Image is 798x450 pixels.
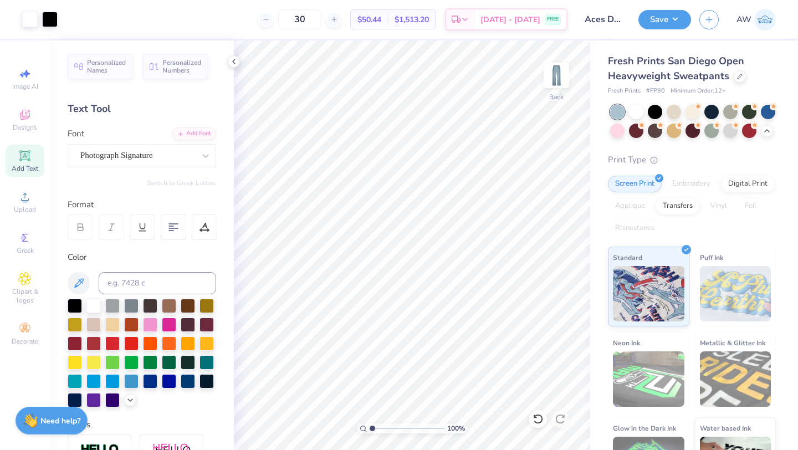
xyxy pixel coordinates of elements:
img: Puff Ink [700,266,771,321]
span: Decorate [12,337,38,346]
span: Designs [13,123,37,132]
span: Image AI [12,82,38,91]
span: Upload [14,205,36,214]
span: Minimum Order: 12 + [671,86,726,96]
span: AW [736,13,751,26]
span: Neon Ink [613,337,640,349]
div: Digital Print [721,176,775,192]
span: Greek [17,246,34,255]
div: Foil [738,198,764,214]
img: Back [545,64,567,86]
input: e.g. 7428 c [99,272,216,294]
span: 100 % [447,423,465,433]
div: Text Tool [68,101,216,116]
strong: Need help? [40,416,80,426]
span: Fresh Prints San Diego Open Heavyweight Sweatpants [608,54,744,83]
span: Add Text [12,164,38,173]
input: Untitled Design [576,8,630,30]
img: Metallic & Glitter Ink [700,351,771,407]
span: $1,513.20 [395,14,429,25]
div: Add Font [172,127,216,140]
span: Glow in the Dark Ink [613,422,676,434]
span: Fresh Prints [608,86,641,96]
img: Neon Ink [613,351,684,407]
div: Transfers [656,198,700,214]
span: Clipart & logos [6,287,44,305]
button: Switch to Greek Letters [147,178,216,187]
span: Puff Ink [700,252,723,263]
div: Format [68,198,217,211]
div: Screen Print [608,176,662,192]
span: FREE [547,16,559,23]
a: AW [736,9,776,30]
label: Font [68,127,84,140]
img: Standard [613,266,684,321]
span: Standard [613,252,642,263]
div: Rhinestones [608,220,662,237]
span: Water based Ink [700,422,751,434]
span: Metallic & Glitter Ink [700,337,765,349]
span: [DATE] - [DATE] [480,14,540,25]
span: Personalized Names [87,59,126,74]
input: – – [278,9,321,29]
button: Save [638,10,691,29]
span: # FP90 [646,86,665,96]
img: Ada Wolfe [754,9,776,30]
span: $50.44 [357,14,381,25]
span: Personalized Numbers [162,59,202,74]
div: Back [549,92,564,102]
div: Styles [68,418,216,431]
div: Vinyl [703,198,734,214]
div: Applique [608,198,652,214]
div: Color [68,251,216,264]
div: Print Type [608,154,776,166]
div: Embroidery [665,176,718,192]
